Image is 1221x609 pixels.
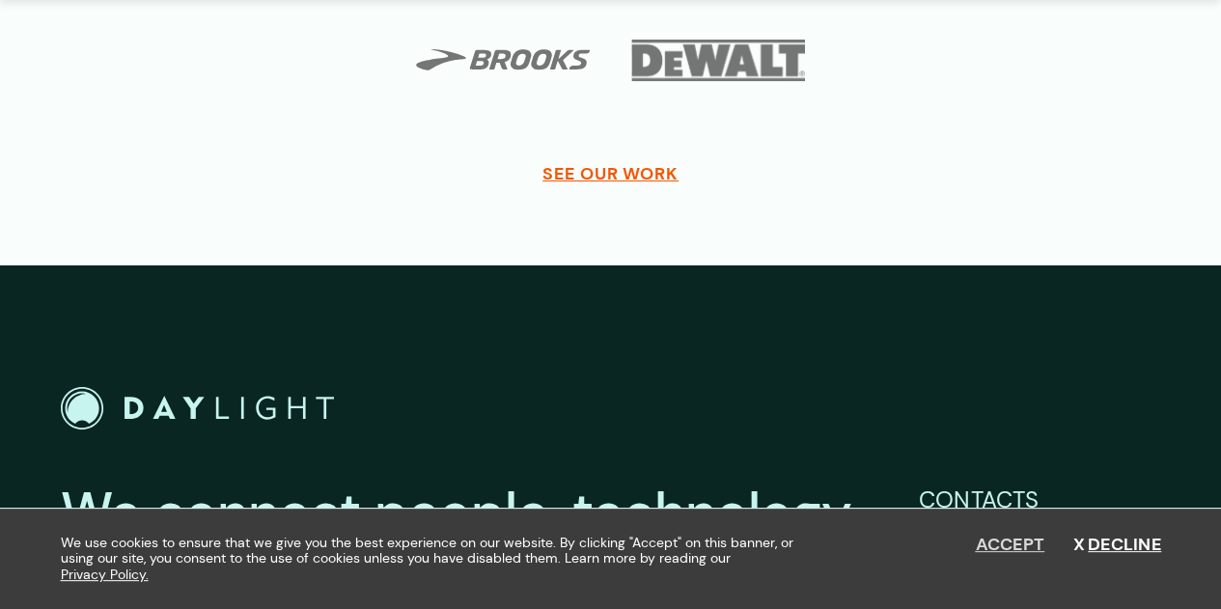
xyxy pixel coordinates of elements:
[542,163,679,184] a: SEE OUR WORK
[919,483,1161,517] p: Contacts
[61,567,149,583] a: Privacy Policy.
[631,19,805,101] img: DeWALT Logo
[1073,535,1161,556] button: Decline
[61,387,334,430] a: Go to Home Page
[61,535,809,583] span: We use cookies to ensure that we give you the best experience on our website. By clicking "Accept...
[61,387,334,430] img: The Daylight Studio Logo
[416,19,590,101] img: Brooks Logo
[975,535,1044,556] button: Accept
